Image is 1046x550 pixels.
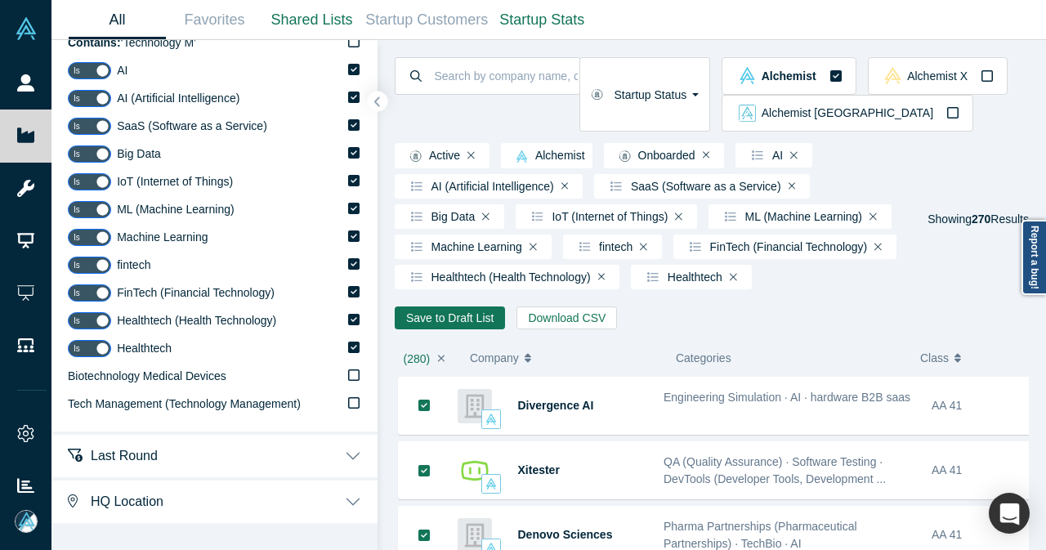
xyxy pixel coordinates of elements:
[409,150,422,163] img: Startup status
[681,241,867,253] span: FinTech (Financial Technology)
[762,70,816,82] span: Alchemist
[117,230,208,244] span: Machine Learning
[570,241,633,253] span: fintech
[91,494,163,509] span: HQ Location
[470,341,659,375] button: Company
[68,36,196,49] span: ‘ Technology M ’
[68,397,301,410] span: Tech Management (Technology Management)
[482,211,489,222] button: Remove Filter
[458,389,492,423] img: Divergence AI's Logo
[730,271,737,283] button: Remove Filter
[664,520,857,550] span: Pharma Partnerships (Pharmaceutical Partnerships) · TechBio · AI
[117,314,276,327] span: Healthtech (Health Technology)
[485,414,497,425] img: alchemist Vault Logo
[433,56,579,95] input: Search by company name, class, customer, one-liner or category
[739,105,756,122] img: alchemist_aj Vault Logo
[399,377,449,434] button: Bookmark
[640,241,647,253] button: Remove Filter
[739,67,756,84] img: alchemist Vault Logo
[263,1,360,39] a: Shared Lists
[664,455,886,485] span: QA (Quality Assurance) · Software Testing · DevTools (Developer Tools, Development ...
[402,150,460,163] span: Active
[508,150,585,163] span: Alchemist
[638,271,722,283] span: Healthtech
[703,150,710,161] button: Remove Filter
[1021,220,1046,295] a: Report a bug!
[722,57,856,95] button: alchemist Vault LogoAlchemist
[523,211,668,222] span: IoT (Internet of Things)
[972,212,990,226] strong: 270
[920,341,949,375] span: Class
[920,341,1017,375] button: Class
[467,150,475,161] button: Remove Filter
[789,181,796,192] button: Remove Filter
[402,181,554,192] span: AI (Artificial Intelligence)
[518,399,594,412] a: Divergence AI
[402,271,591,283] span: Healthtech (Health Technology)
[404,352,431,365] span: ( 280 )
[117,147,161,160] span: Big Data
[395,306,505,329] button: Save to Draft List
[869,211,877,222] button: Remove Filter
[675,211,682,222] button: Remove Filter
[874,241,882,253] button: Remove Filter
[458,454,492,488] img: Xitester's Logo
[664,391,910,404] span: Engineering Simulation · AI · hardware B2B saas
[51,432,378,477] button: Last Round
[868,57,1008,95] button: alchemistx Vault LogoAlchemist X
[117,203,234,216] span: ML (Machine Learning)
[530,241,537,253] button: Remove Filter
[15,510,38,533] img: Mia Scott's Account
[166,1,263,39] a: Favorites
[470,341,519,375] span: Company
[928,212,1029,226] span: Showing Results
[68,369,226,382] span: Biotechnology Medical Devices
[790,150,798,161] button: Remove Filter
[932,442,1029,499] div: AA 41
[69,1,166,39] a: All
[494,1,591,39] a: Startup Stats
[516,150,528,163] img: alchemist Vault Logo
[762,107,933,118] span: Alchemist [GEOGRAPHIC_DATA]
[91,448,158,463] span: Last Round
[518,463,560,476] a: Xitester
[51,477,378,523] button: HQ Location
[360,1,494,39] a: Startup Customers
[561,181,569,192] button: Remove Filter
[716,211,862,222] span: ML (Machine Learning)
[601,181,780,192] span: SaaS (Software as a Service)
[884,67,901,84] img: alchemistx Vault Logo
[402,241,522,253] span: Machine Learning
[676,351,731,364] span: Categories
[611,150,695,163] span: Onboarded
[907,70,968,82] span: Alchemist X
[117,92,239,105] span: AI (Artificial Intelligence)
[932,378,1029,434] div: AA 41
[68,36,121,49] b: Contains:
[518,528,613,541] a: Denovo Sciences
[591,88,603,101] img: Startup status
[598,271,606,283] button: Remove Filter
[579,57,711,132] button: Startup Status
[619,150,631,163] img: Startup status
[117,175,233,188] span: IoT (Internet of Things)
[117,119,267,132] span: SaaS (Software as a Service)
[485,478,497,490] img: alchemist Vault Logo
[117,64,127,77] span: AI
[743,150,783,161] span: AI
[15,17,38,40] img: Alchemist Vault Logo
[117,342,172,355] span: Healthtech
[117,258,150,271] span: fintech
[399,442,449,499] button: Bookmark
[402,211,475,222] span: Big Data
[516,306,617,329] button: Download CSV
[722,95,973,132] button: alchemist_aj Vault LogoAlchemist [GEOGRAPHIC_DATA]
[117,286,275,299] span: FinTech (Financial Technology)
